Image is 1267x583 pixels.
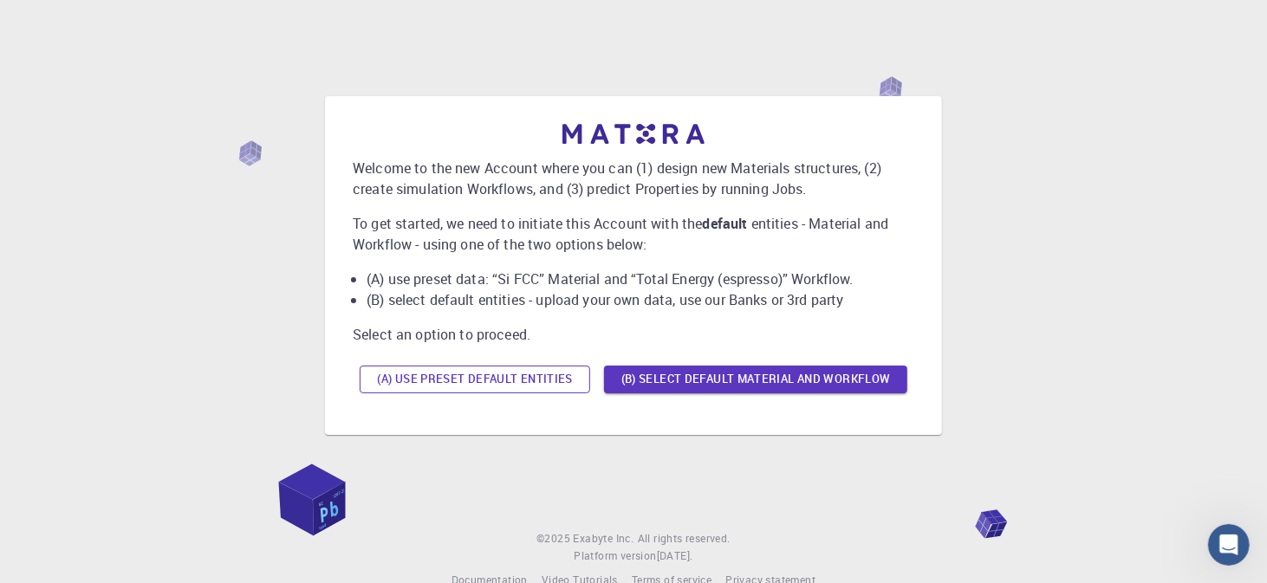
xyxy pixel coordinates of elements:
[604,366,907,393] button: (B) Select default material and workflow
[353,213,914,255] p: To get started, we need to initiate this Account with the entities - Material and Workflow - usin...
[574,530,634,547] a: Exabyte Inc.
[35,12,97,28] span: Support
[367,269,914,289] li: (A) use preset data: “Si FCC” Material and “Total Energy (espresso)” Workflow.
[703,214,748,233] b: default
[1208,524,1250,566] iframe: Intercom live chat
[353,158,914,199] p: Welcome to the new Account where you can (1) design new Materials structures, (2) create simulati...
[536,530,573,547] span: © 2025
[638,530,731,547] span: All rights reserved.
[657,548,693,562] span: [DATE] .
[574,531,634,545] span: Exabyte Inc.
[562,124,705,144] img: logo
[574,547,656,565] span: Platform version
[367,289,914,310] li: (B) select default entities - upload your own data, use our Banks or 3rd party
[657,547,693,565] a: [DATE].
[353,324,914,345] p: Select an option to proceed.
[360,366,590,393] button: (A) Use preset default entities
